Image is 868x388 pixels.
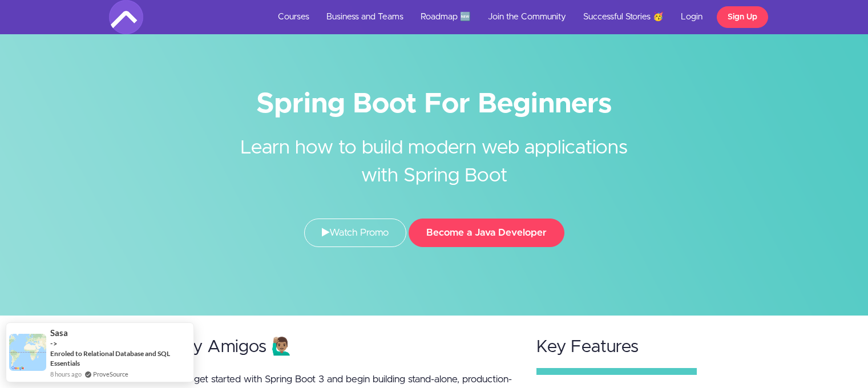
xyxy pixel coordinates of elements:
a: Watch Promo [304,219,406,247]
h2: Learn how to build modern web applications with Spring Boot [220,117,648,190]
span: 8 hours ago [50,369,82,379]
a: Enroled to Relational Database and SQL Essentials [50,349,191,368]
h2: Key Features [536,338,697,357]
a: ProveSource [93,369,128,379]
a: Sign Up [717,6,768,28]
span: -> [50,339,58,348]
span: Sasa [50,328,68,338]
button: Become a Java Developer [409,219,564,247]
img: provesource social proof notification image [9,334,46,371]
h2: Hey Amigos 🙋🏽‍♂️ [171,338,515,357]
h1: Spring Boot For Beginners [109,91,760,117]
